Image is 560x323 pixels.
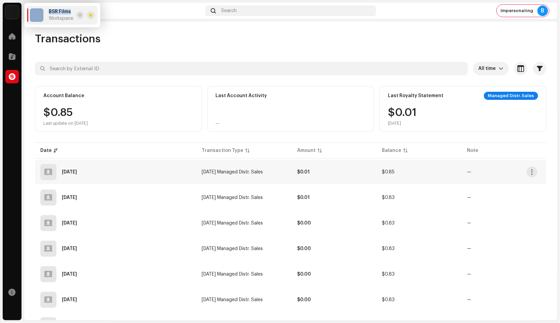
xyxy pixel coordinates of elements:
[216,93,267,98] div: Last Account Activity
[467,272,471,277] re-a-table-badge: —
[216,121,220,126] div: —
[202,170,263,174] span: May 2025 Managed Distr. Sales
[467,297,471,302] re-a-table-badge: —
[35,62,468,75] input: Search by External ID
[297,195,310,200] strong: $0.01
[467,195,471,200] re-a-table-badge: —
[5,5,19,19] img: 10d72f0b-d06a-424f-aeaa-9c9f537e57b6
[382,246,395,251] span: $0.83
[297,147,316,154] div: Amount
[35,32,101,46] span: Transactions
[40,147,52,154] div: Date
[32,8,203,13] div: Transactions
[49,9,71,14] span: BSR Films
[499,62,504,75] div: dropdown trigger
[221,8,237,13] span: Search
[297,170,310,174] strong: $0.01
[202,195,263,200] span: Apr 2025 Managed Distr. Sales
[202,221,263,226] span: Dec 2024 Managed Distr. Sales
[501,8,533,13] span: Impersonating
[479,62,499,75] span: All time
[43,121,88,126] div: Last update on [DATE]
[382,147,402,154] div: Balance
[202,272,263,277] span: Feb 2025 Managed Distr. Sales
[382,170,395,174] span: $0.85
[30,8,43,22] img: 10d72f0b-d06a-424f-aeaa-9c9f537e57b6
[297,246,311,251] strong: $0.00
[382,297,395,302] span: $0.83
[202,147,243,154] div: Transaction Type
[297,272,311,277] strong: $0.00
[297,221,311,226] strong: $0.00
[202,246,263,251] span: Mar 2025 Managed Distr. Sales
[49,16,73,21] span: Workspace
[62,246,77,251] div: Mar 27, 2025
[388,93,443,98] div: Last Royalty Statement
[62,272,77,277] div: Mar 25, 2025
[537,5,548,16] div: B
[62,297,77,302] div: Mar 25, 2025
[467,246,471,251] re-a-table-badge: —
[62,170,77,174] div: Jun 10, 2025
[382,195,395,200] span: $0.83
[62,221,77,226] div: Mar 27, 2025
[388,121,416,126] div: [DATE]
[382,221,395,226] span: $0.83
[62,195,77,200] div: Jun 10, 2025
[382,272,395,277] span: $0.83
[43,93,84,98] div: Account Balance
[467,221,471,226] re-a-table-badge: —
[297,297,311,302] strong: $0.00
[202,297,263,302] span: Jan 2025 Managed Distr. Sales
[484,92,538,100] div: Managed Distr. Sales
[467,170,471,174] re-a-table-badge: —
